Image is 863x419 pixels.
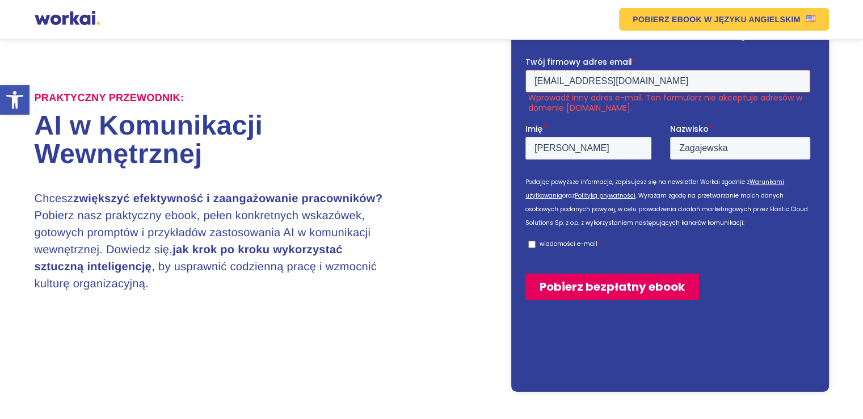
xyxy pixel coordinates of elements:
img: US flag [806,15,815,22]
em: POBIERZ EBOOK [633,15,702,23]
h1: AI w Komunikacji Wewnętrznej [35,112,432,169]
strong: zwiększyć efektywność i zaangażowanie pracowników? [73,192,382,205]
label: Praktyczny przewodnik: [35,92,184,104]
a: POBIERZ EBOOKW JĘZYKU ANGIELSKIMUS flag [619,8,828,31]
strong: jak krok po kroku wykorzystać sztuczną inteligencję [35,244,343,273]
iframe: Form 0 [525,56,815,371]
h3: Chcesz Pobierz nasz praktyczny ebook, pełen konkretnych wskazówek, gotowych promptów i przykładów... [35,190,392,292]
